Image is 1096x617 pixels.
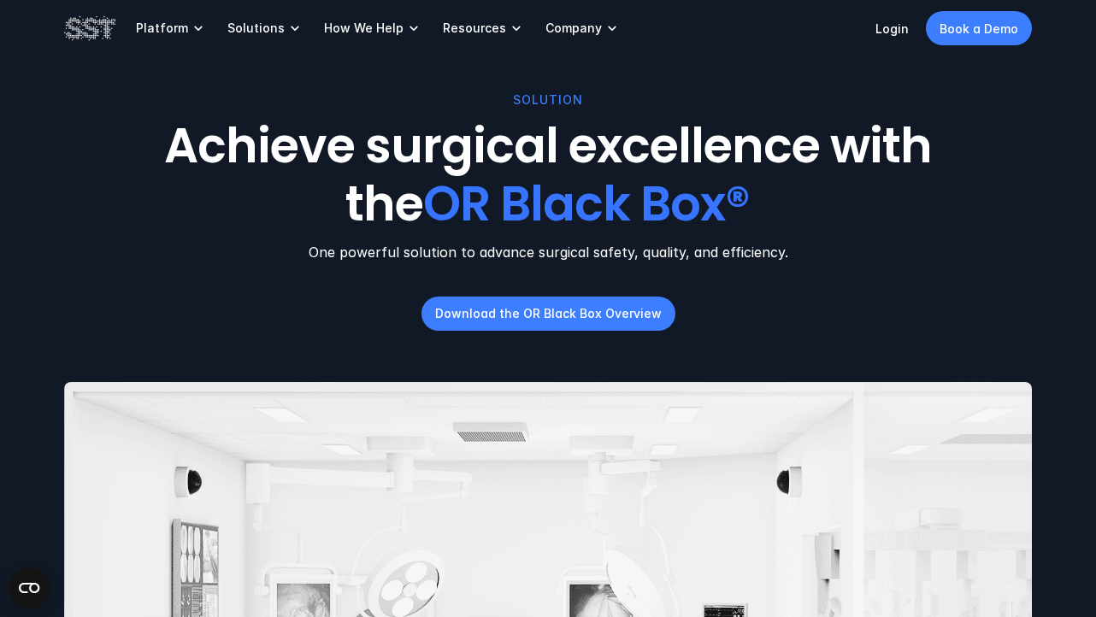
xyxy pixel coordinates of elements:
p: SOLUTION [513,91,583,109]
p: Download the OR Black Box Overview [435,304,662,322]
span: OR Black Box® [423,171,750,238]
a: Download the OR Black Box Overview [421,297,675,331]
p: Book a Demo [940,20,1018,38]
p: One powerful solution to advance surgical safety, quality, and efficiency. [64,242,1032,262]
a: Book a Demo [926,11,1032,45]
p: Resources [443,21,506,36]
button: Open CMP widget [9,567,50,608]
p: Solutions [227,21,285,36]
img: SST logo [64,14,115,43]
a: Login [875,21,909,36]
p: How We Help [324,21,404,36]
p: Company [545,21,602,36]
h1: Achieve surgical excellence with the [132,118,964,232]
p: Platform [136,21,188,36]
